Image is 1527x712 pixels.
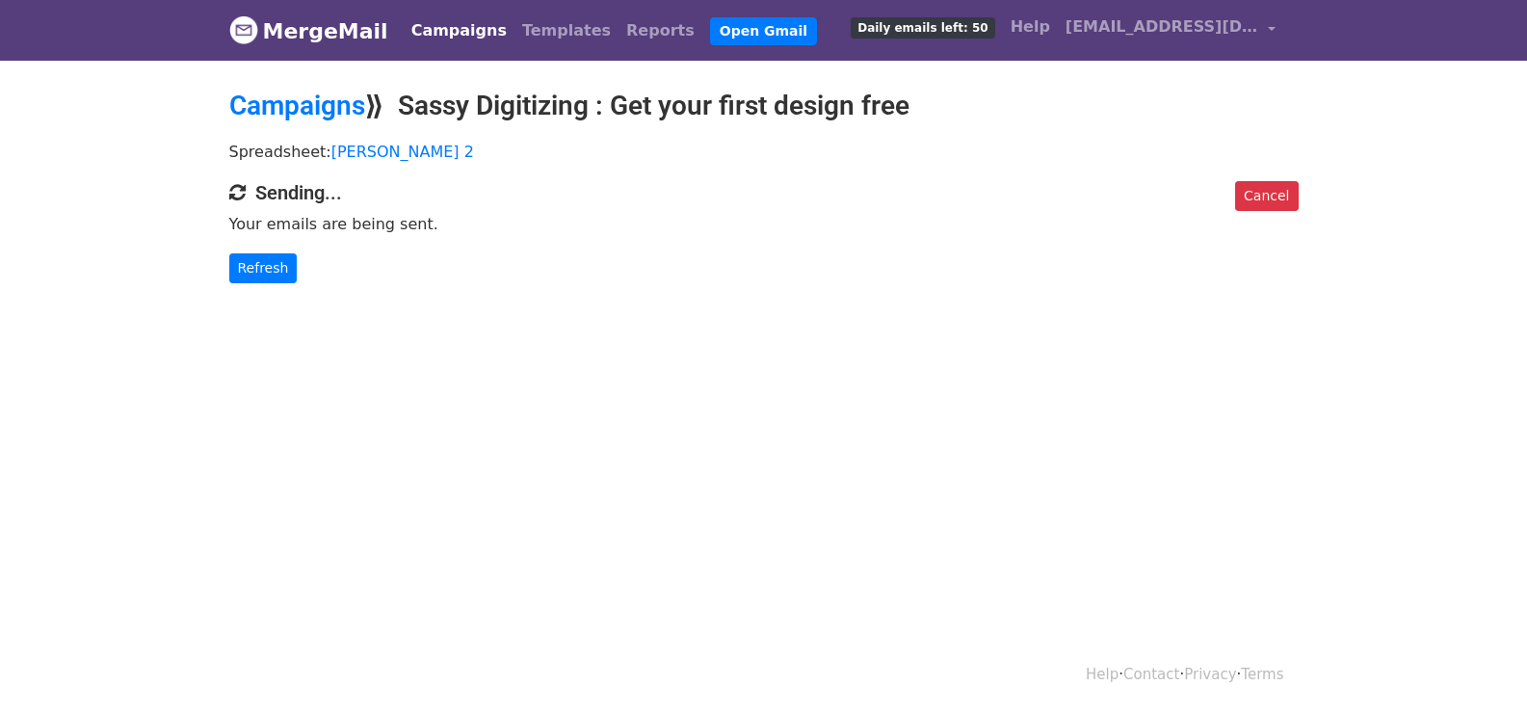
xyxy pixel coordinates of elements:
a: Help [1003,8,1058,46]
a: Templates [514,12,619,50]
a: Terms [1241,666,1283,683]
a: Contact [1123,666,1179,683]
p: Your emails are being sent. [229,214,1299,234]
h2: ⟫ Sassy Digitizing : Get your first design free [229,90,1299,122]
a: Reports [619,12,702,50]
a: Daily emails left: 50 [843,8,1002,46]
a: Campaigns [404,12,514,50]
a: Refresh [229,253,298,283]
p: Spreadsheet: [229,142,1299,162]
img: MergeMail logo [229,15,258,44]
a: [EMAIL_ADDRESS][DOMAIN_NAME] [1058,8,1283,53]
h4: Sending... [229,181,1299,204]
a: [PERSON_NAME] 2 [331,143,474,161]
a: Privacy [1184,666,1236,683]
span: [EMAIL_ADDRESS][DOMAIN_NAME] [1066,15,1258,39]
a: Cancel [1235,181,1298,211]
a: MergeMail [229,11,388,51]
span: Daily emails left: 50 [851,17,994,39]
a: Campaigns [229,90,365,121]
a: Help [1086,666,1119,683]
a: Open Gmail [710,17,817,45]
